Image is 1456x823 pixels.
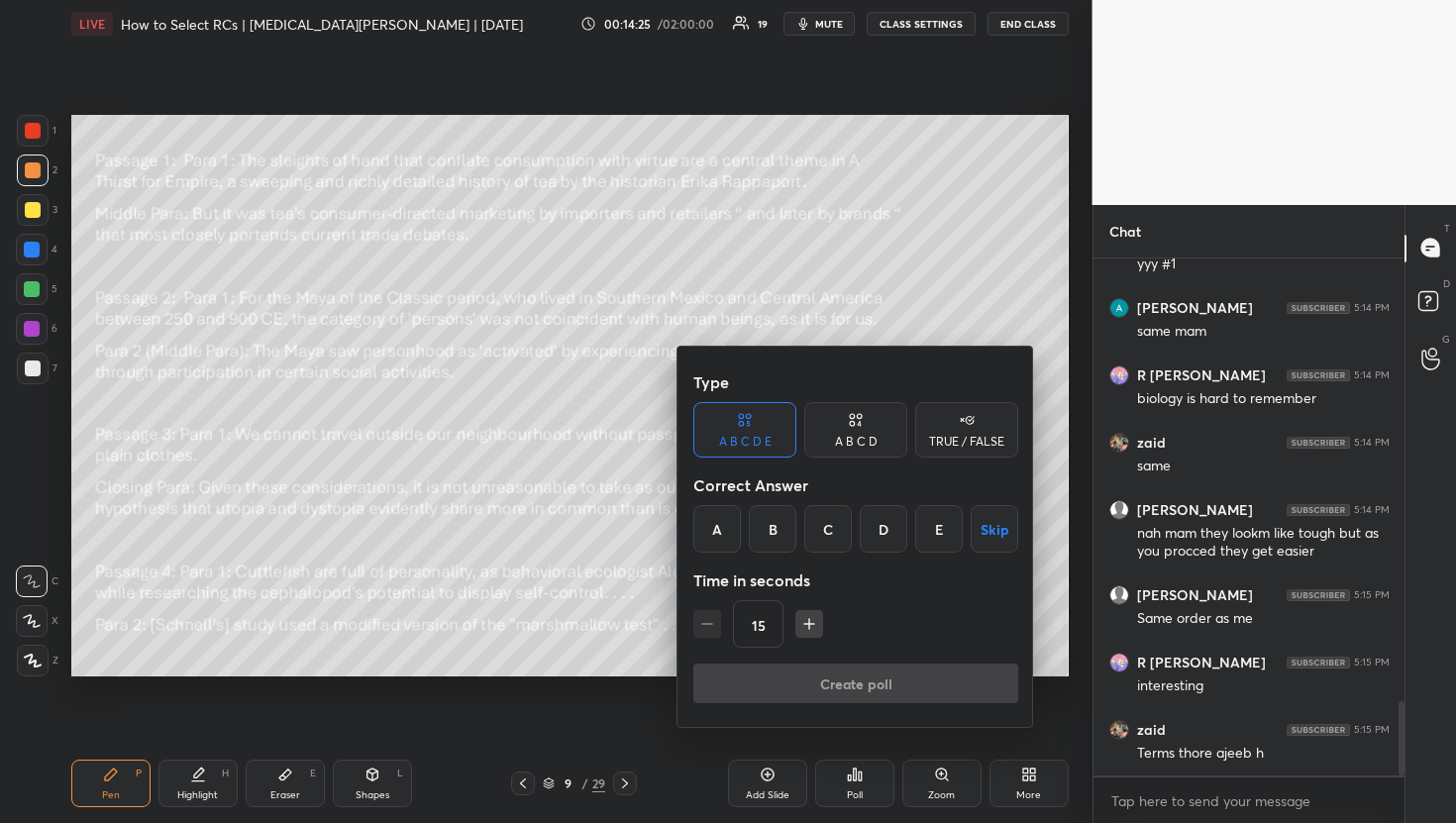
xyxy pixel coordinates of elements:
button: Skip [971,505,1018,553]
div: Type [693,362,1018,402]
div: B [749,505,796,553]
div: TRUE / FALSE [929,436,1004,448]
div: A B C D [835,436,878,448]
div: E [915,505,963,553]
div: A B C D E [719,436,772,448]
div: Time in seconds [693,561,1018,600]
div: C [804,505,852,553]
div: A [693,505,741,553]
div: D [860,505,907,553]
div: Correct Answer [693,465,1018,505]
